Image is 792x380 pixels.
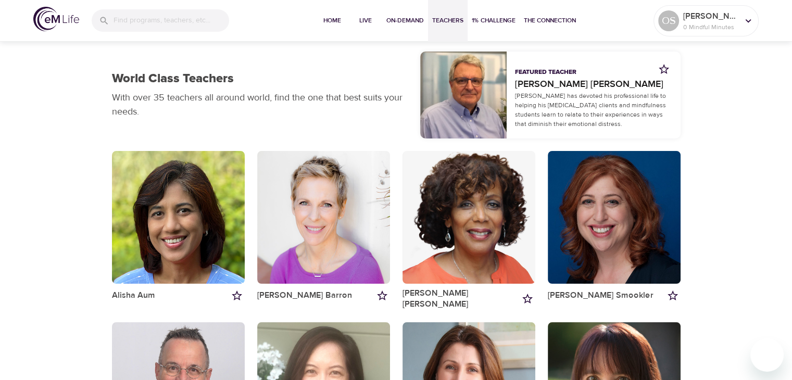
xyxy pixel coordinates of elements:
button: Add to my favorites [229,288,245,303]
a: [PERSON_NAME] [PERSON_NAME] [403,288,520,310]
button: Add to my favorites [374,288,390,303]
iframe: Button to launch messaging window [750,338,784,372]
p: With over 35 teachers all around world, find the one that best suits your needs. [112,91,408,119]
button: Add to my favorites [520,291,535,307]
span: The Connection [524,15,576,26]
span: On-Demand [386,15,424,26]
a: [PERSON_NAME] Smookler [548,290,653,301]
p: 0 Mindful Minutes [683,22,738,32]
span: Teachers [432,15,463,26]
div: OS [658,10,679,31]
button: Add to my favorites [665,288,681,303]
button: Add to my favorites [656,61,672,77]
a: [PERSON_NAME] Barron [257,290,352,301]
h1: World Class Teachers [112,71,234,86]
input: Find programs, teachers, etc... [114,9,229,32]
p: [PERSON_NAME] [683,10,738,22]
span: 1% Challenge [472,15,516,26]
a: Alisha Aum [112,290,155,301]
a: [PERSON_NAME] [PERSON_NAME] [515,77,672,91]
span: Live [353,15,378,26]
img: logo [33,7,79,31]
p: [PERSON_NAME] has devoted his professional life to helping his [MEDICAL_DATA] clients and mindful... [515,91,672,129]
p: Featured Teacher [515,68,576,77]
span: Home [320,15,345,26]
